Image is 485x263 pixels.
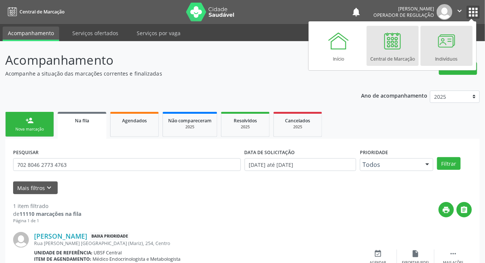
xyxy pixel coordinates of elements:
b: Item de agendamento: [34,256,91,262]
img: img [437,4,452,20]
span: Baixa Prioridade [90,232,130,240]
a: Central de Marcação [367,26,419,66]
span: Não compareceram [168,117,212,124]
button: notifications [351,7,361,17]
div: person_add [25,116,34,125]
p: Acompanhamento [5,51,337,70]
div: 2025 [168,124,212,130]
button: Filtrar [437,157,461,170]
span: Todos [363,161,418,168]
label: PESQUISAR [13,147,39,158]
img: img [13,232,29,248]
a: Central de Marcação [5,6,64,18]
i: insert_drive_file [412,250,420,258]
span: UBSF Central [94,250,122,256]
input: Nome, CNS [13,158,241,171]
i:  [449,250,457,258]
span: Médico Endocrinologista e Metabologista [93,256,181,262]
a: [PERSON_NAME] [34,232,87,240]
i: print [442,206,451,214]
span: Operador de regulação [373,12,434,18]
div: Rua [PERSON_NAME] [GEOGRAPHIC_DATA] (Mariz), 254, Centro [34,240,360,247]
div: [PERSON_NAME] [373,6,434,12]
label: DATA DE SOLICITAÇÃO [245,147,295,158]
div: 1 item filtrado [13,202,81,210]
i:  [460,206,469,214]
a: Serviços ofertados [67,27,124,40]
a: Acompanhamento [3,27,59,41]
button:  [452,4,467,20]
input: Selecione um intervalo [245,158,357,171]
i: event_available [374,250,382,258]
div: Nova marcação [11,126,48,132]
label: Prioridade [360,147,388,158]
button: apps [467,6,480,19]
div: 2025 [279,124,316,130]
p: Ano de acompanhamento [361,91,427,100]
div: de [13,210,81,218]
span: Cancelados [285,117,310,124]
a: Serviços por vaga [131,27,186,40]
strong: 11110 marcações na fila [19,210,81,217]
span: Na fila [75,117,89,124]
a: Início [313,26,365,66]
span: Agendados [122,117,147,124]
span: Central de Marcação [19,9,64,15]
button: print [439,202,454,217]
p: Acompanhe a situação das marcações correntes e finalizadas [5,70,337,77]
i: keyboard_arrow_down [45,184,54,192]
b: Unidade de referência: [34,250,93,256]
div: 2025 [227,124,264,130]
span: Resolvidos [234,117,257,124]
button:  [457,202,472,217]
a: Indivíduos [421,26,473,66]
button: Mais filtroskeyboard_arrow_down [13,181,58,195]
i:  [455,7,464,15]
div: Página 1 de 1 [13,218,81,224]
